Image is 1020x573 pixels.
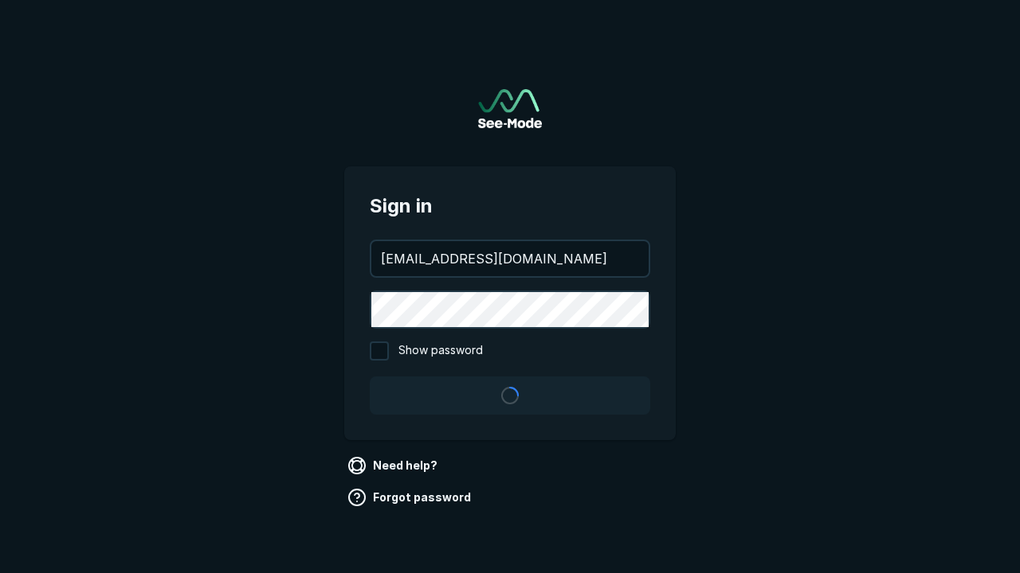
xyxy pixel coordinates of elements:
a: Go to sign in [478,89,542,128]
a: Forgot password [344,485,477,510]
span: Show password [398,341,483,361]
img: See-Mode Logo [478,89,542,128]
a: Need help? [344,453,444,478]
input: your@email.com [371,241,649,276]
span: Sign in [370,192,650,220]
